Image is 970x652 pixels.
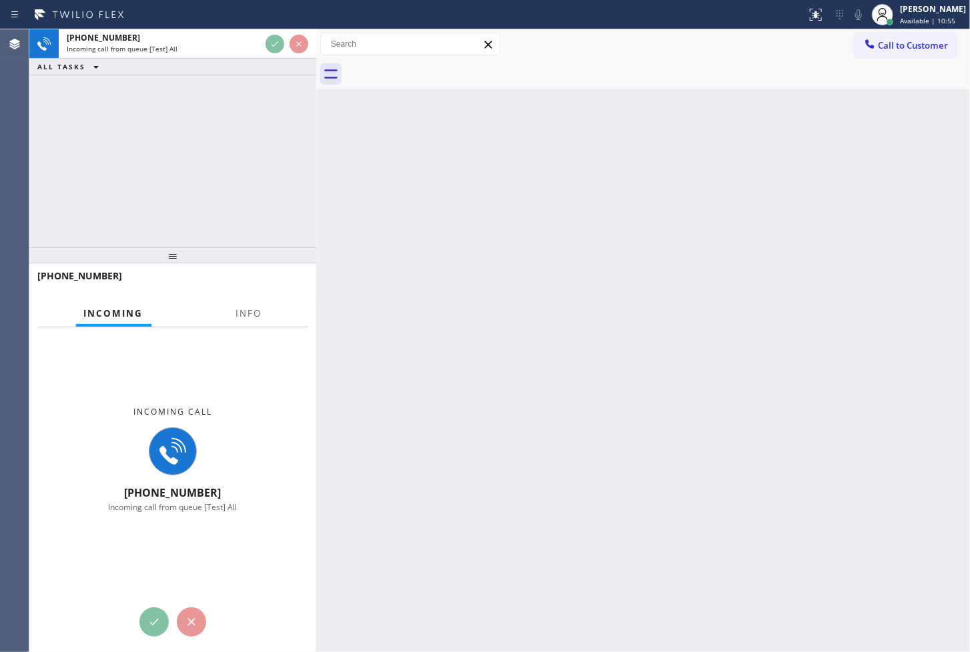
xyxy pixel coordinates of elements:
span: Incoming call from queue [Test] All [109,501,237,513]
span: Info [236,307,262,319]
span: [PHONE_NUMBER] [37,269,122,282]
button: Reject [177,607,206,637]
button: ALL TASKS [29,59,112,75]
button: Mute [849,5,868,24]
button: Incoming [76,301,151,327]
span: Call to Customer [878,39,948,51]
span: Incoming [84,307,143,319]
span: [PHONE_NUMBER] [67,32,140,43]
button: Info [228,301,270,327]
button: Accept [139,607,169,637]
span: ALL TASKS [37,62,85,71]
span: Available | 10:55 [900,16,955,25]
span: [PHONE_NUMBER] [125,485,221,500]
span: Incoming call [133,406,212,417]
div: [PERSON_NAME] [900,3,966,15]
button: Accept [266,35,284,53]
button: Reject [290,35,308,53]
button: Call to Customer [855,33,957,58]
span: Incoming call from queue [Test] All [67,44,177,53]
input: Search [321,33,500,55]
